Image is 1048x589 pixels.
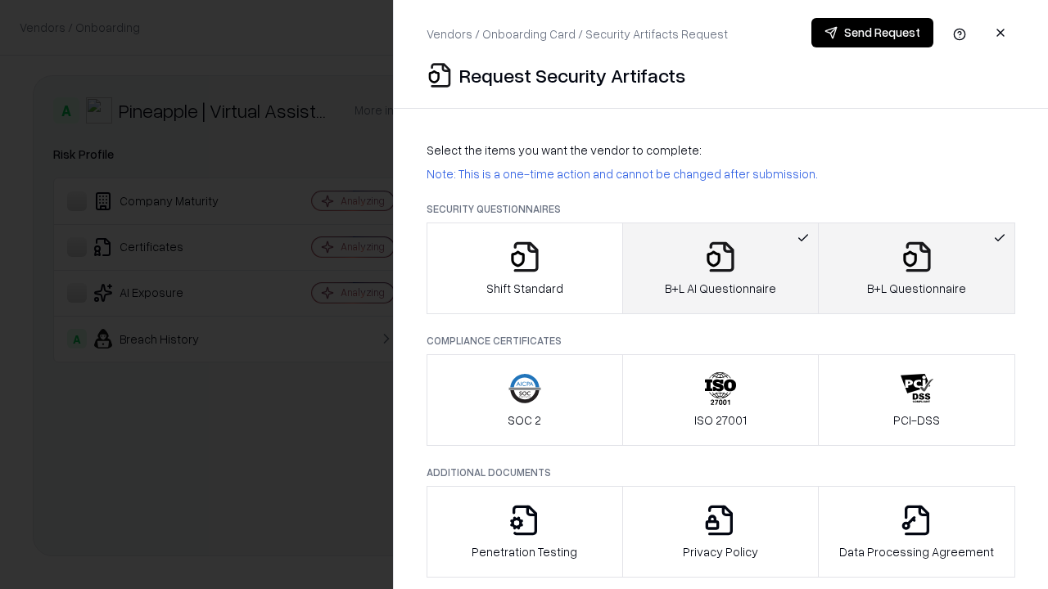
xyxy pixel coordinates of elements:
[427,223,623,314] button: Shift Standard
[427,334,1015,348] p: Compliance Certificates
[622,354,820,446] button: ISO 27001
[459,62,685,88] p: Request Security Artifacts
[683,543,758,560] p: Privacy Policy
[893,411,940,429] p: PCI-DSS
[427,142,1015,159] p: Select the items you want the vendor to complete:
[811,18,933,47] button: Send Request
[867,280,966,297] p: B+L Questionnaire
[665,280,776,297] p: B+L AI Questionnaire
[427,202,1015,216] p: Security Questionnaires
[622,486,820,578] button: Privacy Policy
[694,411,747,429] p: ISO 27001
[818,354,1015,446] button: PCI-DSS
[427,486,623,578] button: Penetration Testing
[622,223,820,314] button: B+L AI Questionnaire
[486,280,563,297] p: Shift Standard
[839,543,994,560] p: Data Processing Agreement
[427,354,623,446] button: SOC 2
[427,25,728,43] p: Vendors / Onboarding Card / Security Artifacts Request
[818,486,1015,578] button: Data Processing Agreement
[427,165,1015,182] p: Note: This is a one-time action and cannot be changed after submission.
[427,465,1015,479] p: Additional Documents
[508,411,541,429] p: SOC 2
[472,543,577,560] p: Penetration Testing
[818,223,1015,314] button: B+L Questionnaire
